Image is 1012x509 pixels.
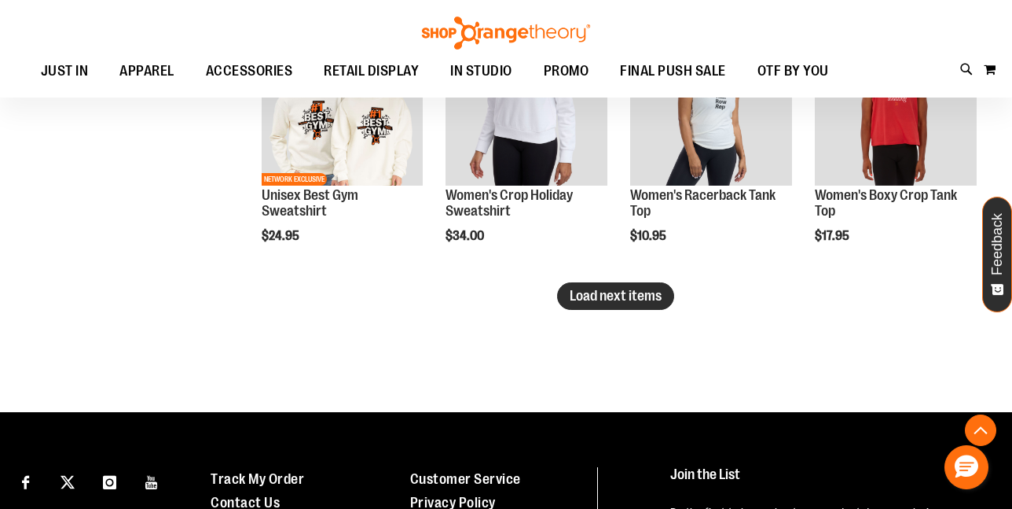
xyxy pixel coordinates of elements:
[630,24,792,186] img: Image of Womens Racerback Tank
[262,229,302,243] span: $24.95
[262,24,423,186] img: Unisex Best Gym Sweatshirt
[445,229,486,243] span: $34.00
[410,471,521,487] a: Customer Service
[262,173,327,186] span: NETWORK EXCLUSIVE
[528,53,605,90] a: PROMO
[308,53,434,90] a: RETAIL DISPLAY
[96,467,123,495] a: Visit our Instagram page
[262,187,358,219] a: Unisex Best Gym Sweatshirt
[420,17,592,50] img: Shop Orangetheory
[757,53,829,89] span: OTF BY YOU
[445,187,573,219] a: Women's Crop Holiday Sweatshirt
[670,467,984,496] h4: Join the List
[815,24,977,186] img: Image of Womens Boxy Crop Tank
[445,24,607,189] a: Women's Crop Holiday SweatshirtPREORDER
[206,53,293,89] span: ACCESSORIES
[434,53,528,90] a: IN STUDIO
[254,17,431,283] div: product
[990,213,1005,275] span: Feedback
[630,187,775,219] a: Women's Racerback Tank Top
[119,53,174,89] span: APPAREL
[438,17,615,283] div: product
[944,445,988,489] button: Hello, have a question? Let’s chat.
[742,53,845,90] a: OTF BY YOU
[604,53,742,90] a: FINAL PUSH SALE
[445,24,607,186] img: Women's Crop Holiday Sweatshirt
[211,471,304,487] a: Track My Order
[620,53,726,89] span: FINAL PUSH SALE
[138,467,166,495] a: Visit our Youtube page
[965,415,996,446] button: Back To Top
[630,24,792,189] a: Image of Womens Racerback TankNEW
[630,229,669,243] span: $10.95
[815,187,957,219] a: Women's Boxy Crop Tank Top
[570,288,662,304] span: Load next items
[54,467,82,495] a: Visit our X page
[12,467,39,495] a: Visit our Facebook page
[190,53,309,90] a: ACCESSORIES
[557,282,674,310] button: Load next items
[544,53,589,89] span: PROMO
[104,53,190,90] a: APPAREL
[60,475,75,489] img: Twitter
[982,197,1012,312] button: Feedback - Show survey
[815,24,977,189] a: Image of Womens Boxy Crop TankNEW
[25,53,104,89] a: JUST IN
[450,53,512,89] span: IN STUDIO
[815,229,852,243] span: $17.95
[41,53,89,89] span: JUST IN
[324,53,419,89] span: RETAIL DISPLAY
[807,17,984,283] div: product
[622,17,800,283] div: product
[262,24,423,189] a: Unisex Best Gym SweatshirtPREORDERNETWORK EXCLUSIVE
